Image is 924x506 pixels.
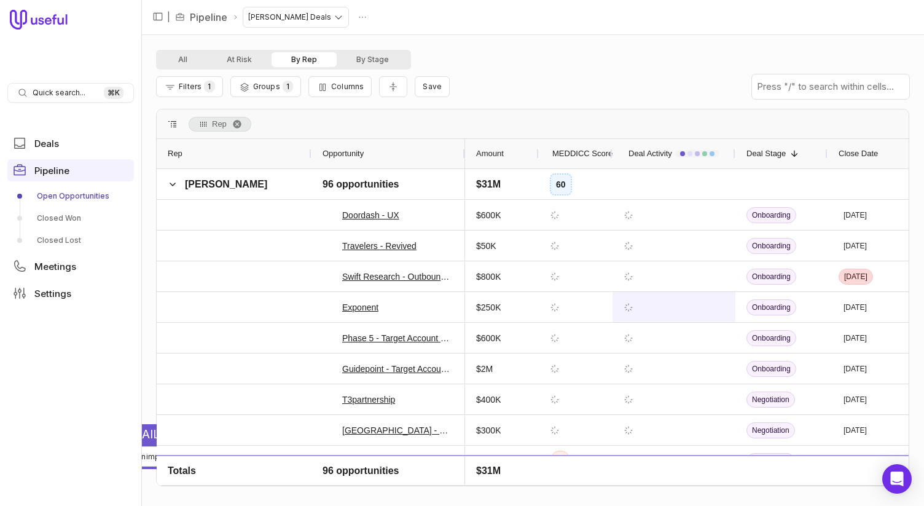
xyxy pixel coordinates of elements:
[844,210,867,220] time: [DATE]
[189,117,251,132] div: Row Groups
[283,81,293,92] span: 1
[253,82,280,91] span: Groups
[189,117,251,132] span: Rep. Press ENTER to sort. Press DELETE to remove
[34,166,69,175] span: Pipeline
[752,74,909,99] input: Press "/" to search within cells...
[746,453,795,469] span: Negotiation
[7,231,134,250] a: Closed Lost
[342,392,395,407] a: T3partnership
[33,88,85,98] span: Quick search...
[7,282,134,304] a: Settings
[628,146,672,161] span: Deal Activity
[844,302,867,312] time: [DATE]
[746,361,796,377] span: Onboarding
[149,7,167,26] button: Collapse sidebar
[7,208,134,228] a: Closed Won
[331,82,364,91] span: Columns
[34,289,71,298] span: Settings
[476,208,501,223] span: $600K
[476,239,496,253] span: $50K
[185,179,267,189] span: [PERSON_NAME]
[342,239,417,253] a: Travelers - Revived
[844,456,867,466] time: [DATE]
[337,52,409,67] button: By Stage
[342,484,454,499] a: [PERSON_NAME][GEOGRAPHIC_DATA]
[746,269,796,285] span: Onboarding
[379,76,407,98] button: Collapse all rows
[844,241,867,251] time: [DATE]
[844,364,867,374] time: [DATE]
[156,76,223,97] button: Filter Pipeline
[34,139,59,148] span: Deals
[746,146,786,161] span: Deal Stage
[323,146,364,161] span: Opportunity
[844,272,867,282] time: [DATE]
[204,81,214,92] span: 1
[476,331,501,346] span: $600K
[746,484,795,500] span: Negotiation
[7,186,134,206] a: Open Opportunities
[476,484,501,499] span: $220K
[746,299,796,315] span: Onboarding
[476,423,501,438] span: $300K
[167,10,170,25] span: |
[746,207,796,223] span: Onboarding
[308,76,372,97] button: Columns
[342,269,454,284] a: Swift Research - Outbound - [GEOGRAPHIC_DATA]
[844,395,867,405] time: [DATE]
[550,451,571,472] div: 31
[7,132,134,154] a: Deals
[882,464,912,494] div: Open Intercom Messenger
[839,146,878,161] span: Close Date
[342,300,378,315] a: Exponent
[7,186,134,250] div: Pipeline submenu
[423,82,442,91] span: Save
[34,262,76,271] span: Meetings
[353,8,372,26] button: Actions
[7,159,134,181] a: Pipeline
[746,392,795,408] span: Negotiation
[207,52,272,67] button: At Risk
[104,87,123,99] kbd: ⌘ K
[7,255,134,277] a: Meetings
[552,146,613,161] span: MEDDICC Score
[342,423,454,438] a: [GEOGRAPHIC_DATA] - New Deal
[168,146,182,161] span: Rep
[415,76,450,97] button: Create a new saved view
[212,117,227,132] span: Rep
[476,300,501,315] span: $250K
[844,333,867,343] time: [DATE]
[342,454,454,468] a: [PERSON_NAME] [PERSON_NAME] & Co., Inc. - Target Account
[476,454,501,468] span: $150K
[550,139,601,168] div: MEDDICC Score
[476,269,501,284] span: $800K
[550,173,572,196] div: 60
[476,177,501,192] span: $31M
[342,362,454,376] a: Guidepoint - Target Account Deal
[323,177,399,192] span: 96 opportunities
[342,331,454,346] a: Phase 5 - Target Account Deal
[844,425,867,435] time: [DATE]
[159,52,207,67] button: All
[190,10,227,25] a: Pipeline
[476,146,504,161] span: Amount
[272,52,337,67] button: By Rep
[476,362,493,376] span: $2M
[746,422,795,438] span: Negotiation
[230,76,301,97] button: Group Pipeline
[746,330,796,346] span: Onboarding
[746,238,796,254] span: Onboarding
[476,392,501,407] span: $400K
[179,82,202,91] span: Filters
[342,208,399,223] a: Doordash - UX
